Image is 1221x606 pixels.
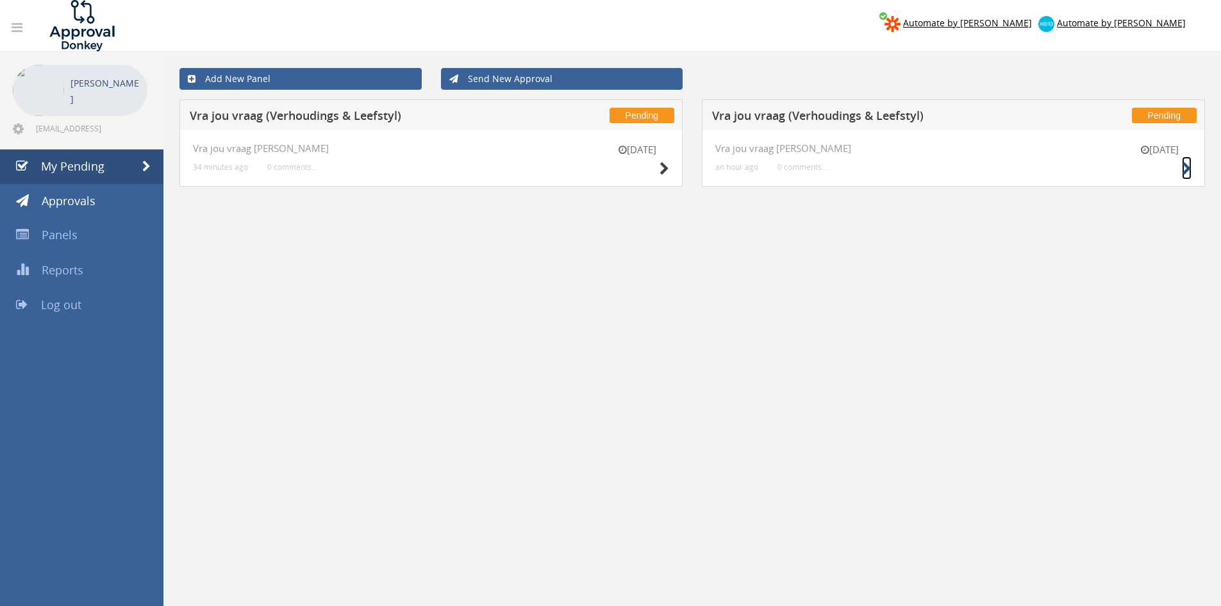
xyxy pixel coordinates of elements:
[42,193,96,208] span: Approvals
[1038,16,1054,32] img: xero-logo.png
[903,17,1032,29] span: Automate by [PERSON_NAME]
[41,158,104,174] span: My Pending
[193,162,248,172] small: 34 minutes ago
[71,75,141,107] p: [PERSON_NAME]
[42,227,78,242] span: Panels
[610,108,674,123] span: Pending
[1132,108,1197,123] span: Pending
[42,262,83,278] span: Reports
[712,110,1050,126] h5: Vra jou vraag (Verhoudings & Leefstyl)
[605,143,669,156] small: [DATE]
[1057,17,1186,29] span: Automate by [PERSON_NAME]
[193,143,669,154] h4: Vra jou vraag [PERSON_NAME]
[41,297,81,312] span: Log out
[267,162,317,172] small: 0 comments...
[190,110,527,126] h5: Vra jou vraag (Verhoudings & Leefstyl)
[36,123,145,133] span: [EMAIL_ADDRESS][DOMAIN_NAME]
[715,143,1192,154] h4: Vra jou vraag [PERSON_NAME]
[777,162,827,172] small: 0 comments...
[715,162,758,172] small: an hour ago
[179,68,422,90] a: Add New Panel
[885,16,901,32] img: zapier-logomark.png
[1127,143,1192,156] small: [DATE]
[441,68,683,90] a: Send New Approval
